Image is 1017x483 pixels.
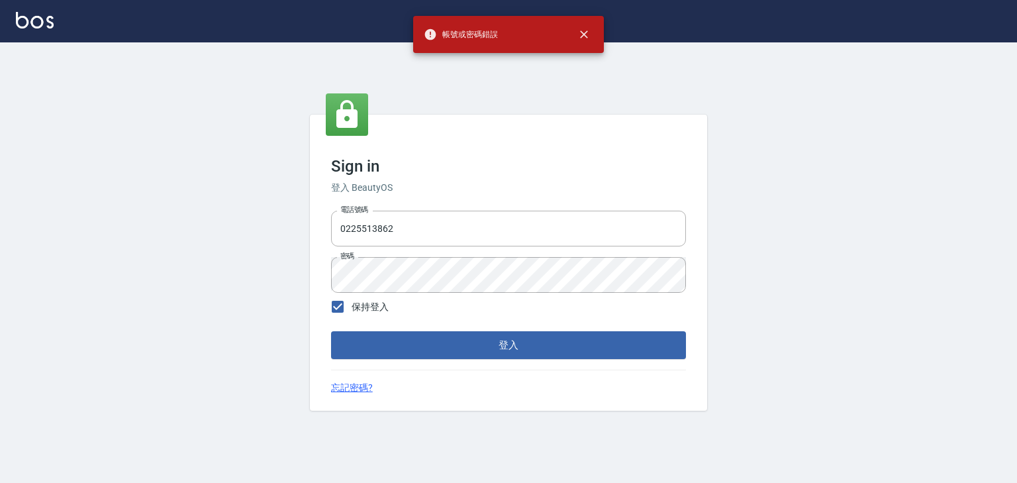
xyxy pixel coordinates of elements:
h3: Sign in [331,157,686,176]
button: 登入 [331,331,686,359]
span: 保持登入 [352,300,389,314]
h6: 登入 BeautyOS [331,181,686,195]
a: 忘記密碼? [331,381,373,395]
label: 密碼 [340,251,354,261]
label: 電話號碼 [340,205,368,215]
button: close [569,20,599,49]
span: 帳號或密碼錯誤 [424,28,498,41]
img: Logo [16,12,54,28]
